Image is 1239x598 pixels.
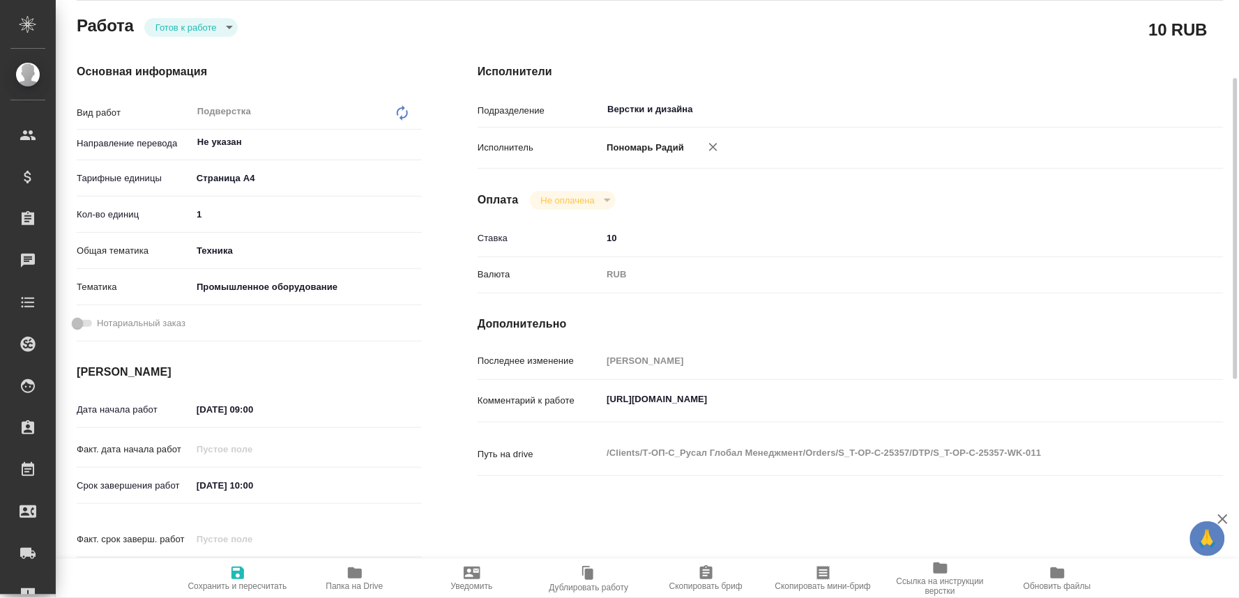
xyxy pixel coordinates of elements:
[531,559,648,598] button: Дублировать работу
[192,529,314,549] input: Пустое поле
[530,191,616,210] div: Готов к работе
[77,106,192,120] p: Вид работ
[537,194,599,206] button: Не оплачена
[478,141,602,155] p: Исполнитель
[648,559,765,598] button: Скопировать бриф
[192,399,314,420] input: ✎ Введи что-нибудь
[478,104,602,118] p: Подразделение
[602,228,1162,248] input: ✎ Введи что-нибудь
[179,559,296,598] button: Сохранить и пересчитать
[1149,17,1208,41] h2: 10 RUB
[192,475,314,496] input: ✎ Введи что-нибудь
[192,275,422,299] div: Промышленное оборудование
[77,532,192,546] p: Факт. срок заверш. работ
[1196,524,1219,553] span: 🙏
[478,354,602,368] p: Последнее изменение
[97,316,185,330] span: Нотариальный заказ
[413,559,531,598] button: Уведомить
[775,581,871,591] span: Скопировать мини-бриф
[77,479,192,493] p: Срок завершения работ
[77,443,192,457] p: Факт. дата начала работ
[192,439,314,459] input: Пустое поле
[188,581,287,591] span: Сохранить и пересчитать
[478,447,602,461] p: Путь на drive
[77,137,192,151] p: Направление перевода
[478,231,602,245] p: Ставка
[77,280,192,294] p: Тематика
[669,581,743,591] span: Скопировать бриф
[77,12,134,37] h2: Работа
[999,559,1116,598] button: Обновить файлы
[77,244,192,258] p: Общая тематика
[602,388,1162,411] textarea: [URL][DOMAIN_NAME]
[1154,108,1157,111] button: Open
[77,171,192,185] p: Тарифные единицы
[451,581,493,591] span: Уведомить
[77,63,422,80] h4: Основная информация
[478,394,602,408] p: Комментарий к работе
[296,559,413,598] button: Папка на Drive
[192,204,422,224] input: ✎ Введи что-нибудь
[882,559,999,598] button: Ссылка на инструкции верстки
[602,263,1162,286] div: RUB
[602,351,1162,371] input: Пустое поле
[414,141,417,144] button: Open
[478,192,519,208] h4: Оплата
[77,403,192,417] p: Дата начала работ
[549,583,629,592] span: Дублировать работу
[151,22,221,33] button: Готов к работе
[602,441,1162,465] textarea: /Clients/Т-ОП-С_Русал Глобал Менеджмент/Orders/S_T-OP-C-25357/DTP/S_T-OP-C-25357-WK-011
[478,63,1224,80] h4: Исполнители
[326,581,383,591] span: Папка на Drive
[765,559,882,598] button: Скопировать мини-бриф
[478,316,1224,332] h4: Дополнительно
[890,576,991,596] span: Ссылка на инструкции верстки
[1024,581,1091,591] span: Обновить файлы
[77,208,192,222] p: Кол-во единиц
[478,268,602,282] p: Валюта
[698,132,729,162] button: Удалить исполнителя
[1190,521,1225,556] button: 🙏
[192,167,422,190] div: Страница А4
[602,141,684,155] p: Пономарь Радий
[77,364,422,381] h4: [PERSON_NAME]
[144,18,238,37] div: Готов к работе
[192,239,422,263] div: Техника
